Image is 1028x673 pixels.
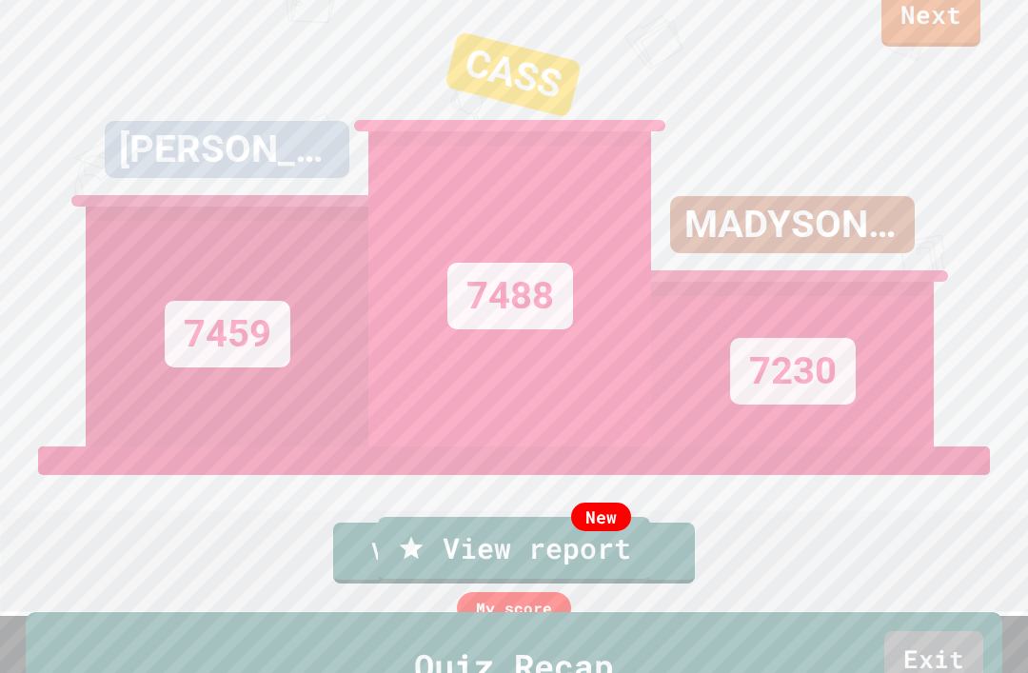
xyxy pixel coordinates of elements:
[730,338,856,405] div: 7230
[165,301,290,367] div: 7459
[457,592,571,624] div: My score
[447,263,573,329] div: 7488
[571,503,631,531] div: New
[105,121,349,178] div: [PERSON_NAME]
[670,196,915,253] div: MADYSON C
[445,31,582,118] div: CASS
[378,517,650,583] a: View report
